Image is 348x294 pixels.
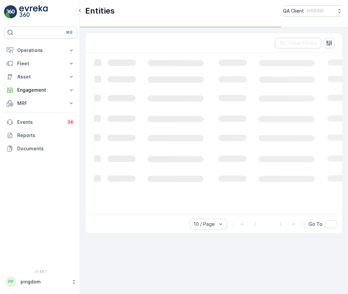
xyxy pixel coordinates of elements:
[17,145,75,152] p: Documents
[4,57,77,70] button: Fleet
[4,97,77,110] button: MRF
[66,30,73,35] p: ⌘B
[17,47,64,54] p: Operations
[307,8,323,14] p: ( +03:00 )
[4,70,77,83] button: Asset
[21,278,68,285] p: pingdom
[17,73,64,80] p: Asset
[17,119,62,125] p: Events
[17,132,75,139] p: Reports
[4,83,77,97] button: Engagement
[17,100,64,107] p: MRF
[17,60,64,67] p: Fleet
[19,5,48,19] img: logo_light-DOdMpM7g.png
[4,116,77,129] a: Events34
[275,38,321,48] button: Clear Filters
[4,275,77,289] button: PPpingdom
[6,276,16,287] div: PP
[4,44,77,57] button: Operations
[283,8,304,14] p: QA Client
[17,87,64,93] p: Engagement
[4,129,77,142] a: Reports
[85,6,115,16] p: Entities
[288,40,317,46] p: Clear Filters
[4,5,17,19] img: logo
[68,120,73,125] p: 34
[4,142,77,155] a: Documents
[309,221,322,227] span: Go To
[4,269,77,273] span: v 1.48.1
[283,5,343,17] button: QA Client(+03:00)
